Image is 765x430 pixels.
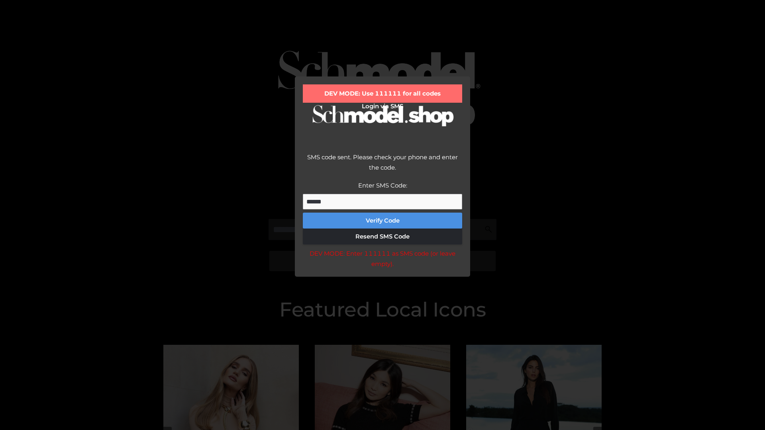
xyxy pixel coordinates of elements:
[358,182,407,189] label: Enter SMS Code:
[303,84,462,103] div: DEV MODE: Use 111111 for all codes
[303,229,462,244] button: Resend SMS Code
[303,103,462,110] h2: Login via SMS
[303,248,462,269] div: DEV MODE: Enter 111111 as SMS code (or leave empty).
[303,152,462,180] div: SMS code sent. Please check your phone and enter the code.
[303,213,462,229] button: Verify Code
